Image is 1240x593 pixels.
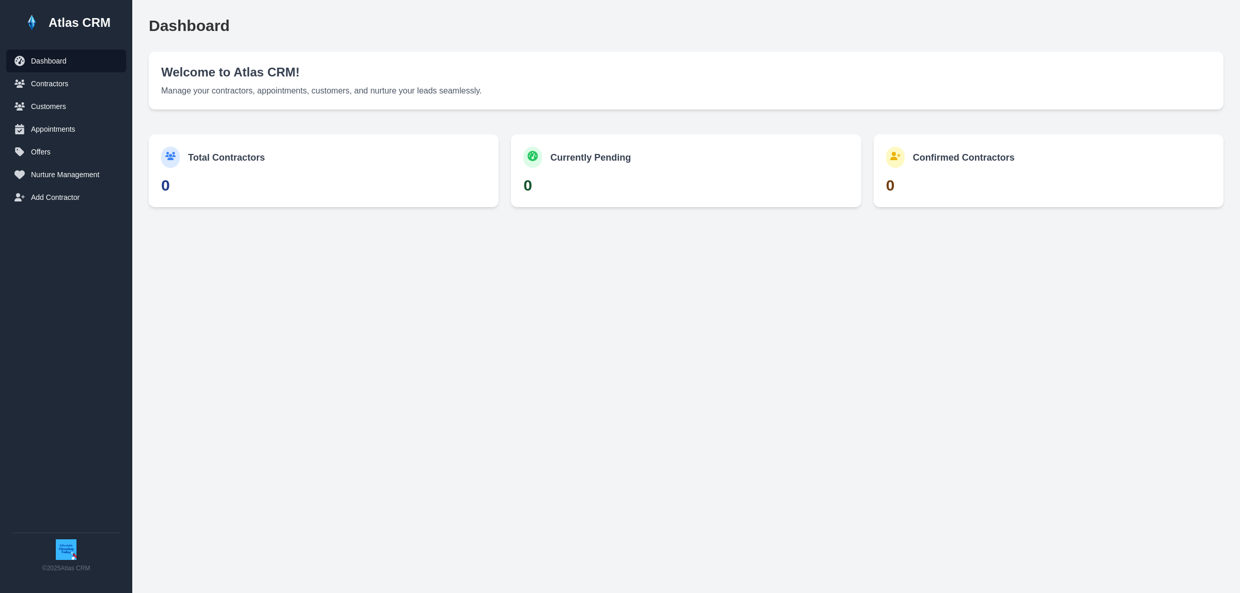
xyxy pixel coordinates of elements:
button: Add Contractor [6,186,126,209]
p: 0 [523,176,848,195]
p: Manage your contractors, appointments, customers, and nurture your leads seamlessly. [161,85,1211,97]
p: 0 [161,176,486,195]
h3: Confirmed Contractors [913,150,1015,165]
img: ACT Logo [56,539,76,560]
button: Dashboard [6,50,126,72]
h2: Welcome to Atlas CRM! [161,64,1211,81]
button: Appointments [6,118,126,141]
h2: Dashboard [149,17,1223,35]
h3: Currently Pending [550,150,631,165]
p: 0 [886,176,1211,195]
button: Contractors [6,72,126,95]
h1: Atlas CRM [49,14,111,31]
button: Offers [6,141,126,163]
button: Nurture Management [6,163,126,186]
button: Customers [6,95,126,118]
p: © 2025 Atlas CRM [42,564,90,572]
h3: Total Contractors [188,150,265,165]
img: Atlas Logo [22,12,42,33]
